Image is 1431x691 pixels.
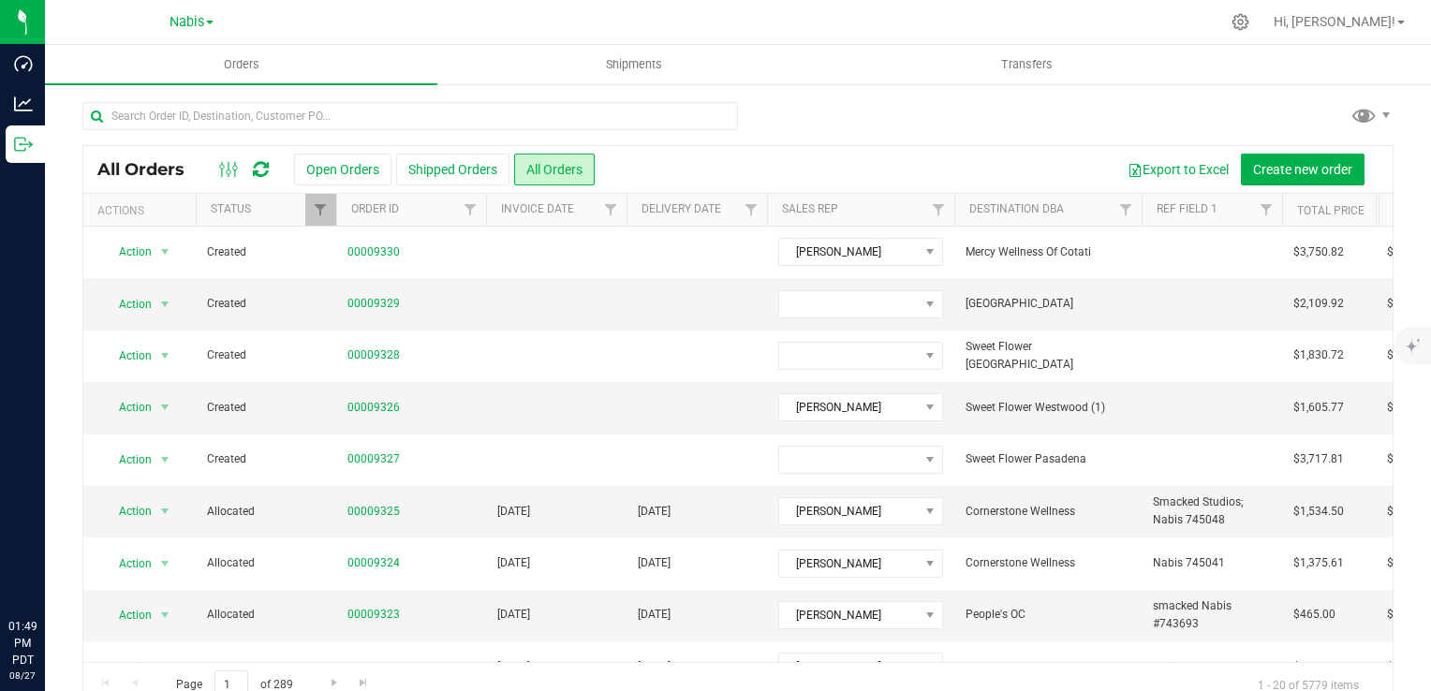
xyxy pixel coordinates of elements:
[154,291,177,317] span: select
[779,498,919,524] span: [PERSON_NAME]
[97,159,203,180] span: All Orders
[55,538,78,561] iframe: Resource center unread badge
[969,202,1064,215] a: Destination DBA
[1387,606,1429,624] span: $465.00
[1153,658,1232,676] span: Nabis #743678
[1293,450,1344,468] span: $3,717.81
[976,56,1078,73] span: Transfers
[923,194,954,226] a: Filter
[1111,194,1142,226] a: Filter
[782,202,838,215] a: Sales Rep
[347,658,400,676] a: 00009322
[102,498,153,524] span: Action
[779,551,919,577] span: [PERSON_NAME]
[497,606,530,624] span: [DATE]
[294,154,391,185] button: Open Orders
[638,658,671,676] span: [DATE]
[966,503,1130,521] span: Cornerstone Wellness
[1253,162,1352,177] span: Create new order
[207,399,325,417] span: Created
[638,554,671,572] span: [DATE]
[1115,154,1241,185] button: Export to Excel
[347,606,400,624] a: 00009323
[207,450,325,468] span: Created
[966,450,1130,468] span: Sweet Flower Pasadena
[19,541,75,597] iframe: Resource center
[207,346,325,364] span: Created
[396,154,509,185] button: Shipped Orders
[638,606,671,624] span: [DATE]
[347,554,400,572] a: 00009324
[97,204,188,217] div: Actions
[514,154,595,185] button: All Orders
[154,551,177,577] span: select
[1297,204,1365,217] a: Total Price
[1153,597,1271,633] span: smacked Nabis #743693
[966,554,1130,572] span: Cornerstone Wellness
[207,295,325,313] span: Created
[102,654,153,680] span: Action
[779,394,919,420] span: [PERSON_NAME]
[1241,154,1365,185] button: Create new order
[14,135,33,154] inline-svg: Outbound
[966,606,1130,624] span: People's OC
[199,56,285,73] span: Orders
[347,399,400,417] a: 00009326
[1293,606,1335,624] span: $465.00
[1274,14,1395,29] span: Hi, [PERSON_NAME]!
[1293,346,1344,364] span: $1,830.72
[779,654,919,680] span: [PERSON_NAME]
[154,654,177,680] span: select
[1293,554,1344,572] span: $1,375.61
[497,658,530,676] span: [DATE]
[102,447,153,473] span: Action
[779,602,919,628] span: [PERSON_NAME]
[831,45,1223,84] a: Transfers
[207,503,325,521] span: Allocated
[638,503,671,521] span: [DATE]
[1153,554,1225,572] span: Nabis 745041
[347,503,400,521] a: 00009325
[154,394,177,420] span: select
[207,243,325,261] span: Created
[1153,493,1271,529] span: Smacked Studios; Nabis 745048
[154,602,177,628] span: select
[642,202,721,215] a: Delivery Date
[581,56,687,73] span: Shipments
[779,239,919,265] span: [PERSON_NAME]
[966,658,1130,676] span: People's OC
[351,202,399,215] a: Order ID
[170,14,204,30] span: Nabis
[154,498,177,524] span: select
[8,669,37,683] p: 08/27
[154,343,177,369] span: select
[1293,399,1344,417] span: $1,605.77
[347,450,400,468] a: 00009327
[45,45,437,84] a: Orders
[966,243,1130,261] span: Mercy Wellness Of Cotati
[102,239,153,265] span: Action
[211,202,251,215] a: Status
[497,503,530,521] span: [DATE]
[102,394,153,420] span: Action
[1157,202,1217,215] a: Ref Field 1
[966,295,1130,313] span: [GEOGRAPHIC_DATA]
[14,54,33,73] inline-svg: Dashboard
[305,194,336,226] a: Filter
[102,551,153,577] span: Action
[1293,295,1344,313] span: $2,109.92
[1251,194,1282,226] a: Filter
[102,291,153,317] span: Action
[347,346,400,364] a: 00009328
[966,338,1130,374] span: Sweet Flower [GEOGRAPHIC_DATA]
[966,399,1130,417] span: Sweet Flower Westwood (1)
[207,658,325,676] span: Allocated
[154,447,177,473] span: select
[207,606,325,624] span: Allocated
[82,102,738,130] input: Search Order ID, Destination, Customer PO...
[596,194,627,226] a: Filter
[8,618,37,669] p: 01:49 PM PDT
[102,602,153,628] span: Action
[347,295,400,313] a: 00009329
[1293,658,1344,676] span: $1,339.52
